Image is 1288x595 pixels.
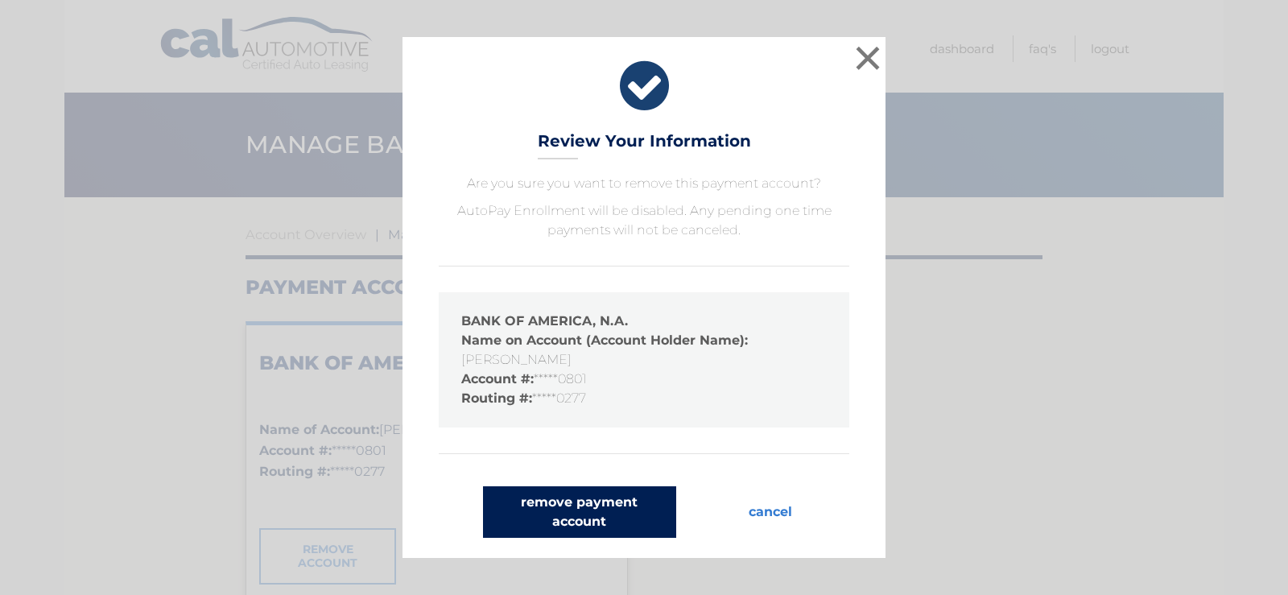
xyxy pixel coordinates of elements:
[439,201,849,240] p: AutoPay Enrollment will be disabled. Any pending one time payments will not be canceled.
[461,333,748,348] strong: Name on Account (Account Holder Name):
[461,371,534,386] strong: Account #:
[852,42,884,74] button: ×
[461,390,532,406] strong: Routing #:
[483,486,676,538] button: remove payment account
[538,131,751,159] h3: Review Your Information
[461,313,628,328] strong: BANK OF AMERICA, N.A.
[461,331,827,370] li: [PERSON_NAME]
[736,486,805,538] button: cancel
[439,174,849,193] p: Are you sure you want to remove this payment account?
